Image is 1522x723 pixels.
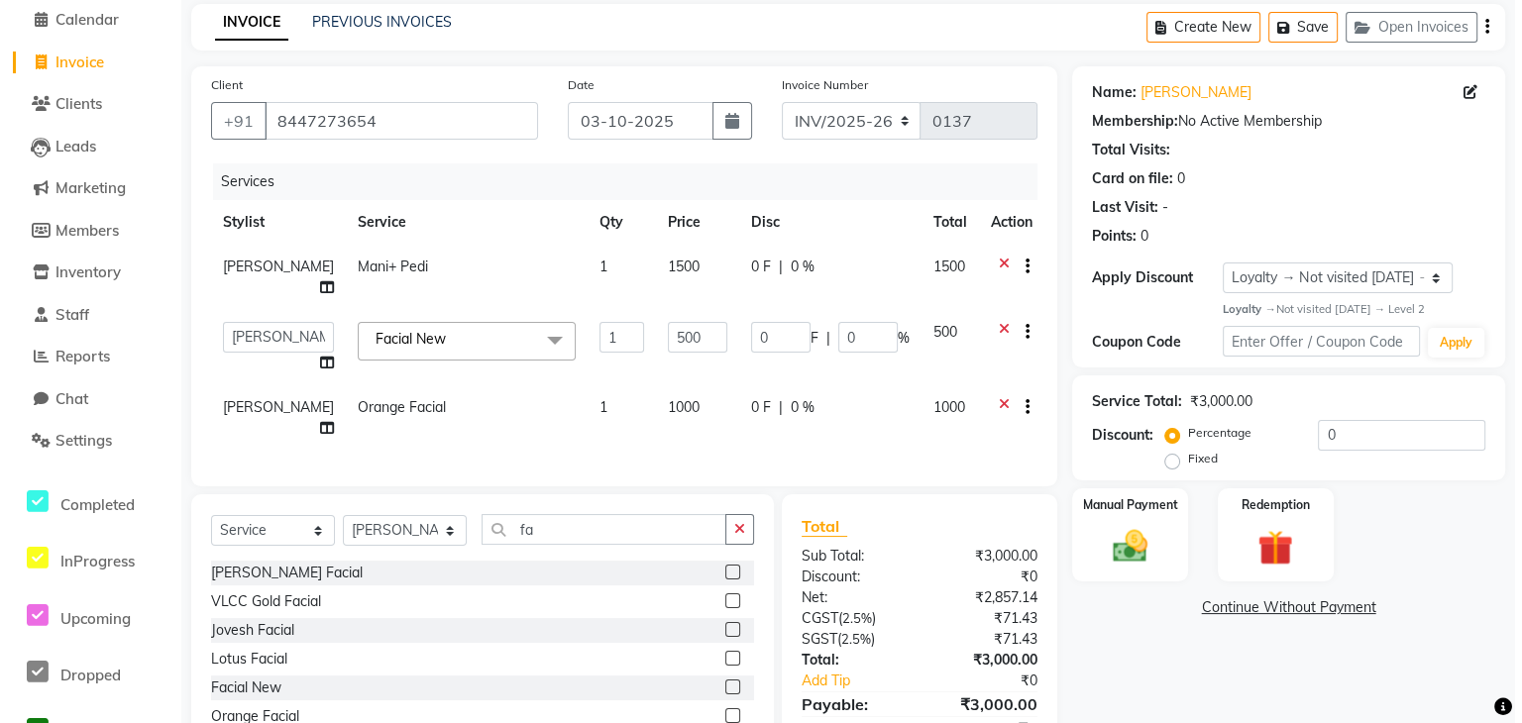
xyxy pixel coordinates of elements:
span: CGST [794,609,830,627]
span: [PERSON_NAME] [215,258,326,275]
div: Facial New [203,677,273,698]
span: Clients [48,94,94,113]
span: | [818,328,822,349]
span: Inventory [48,262,113,281]
th: Disc [731,200,914,245]
a: Continue Without Payment [1068,597,1493,618]
div: Discount: [1084,425,1145,446]
span: Invoice [48,52,96,71]
button: Save [1260,12,1330,43]
a: Leads [5,136,168,158]
span: Staff [48,305,81,324]
label: Invoice Number [774,76,860,94]
div: Name: [1084,82,1129,103]
span: 2.5% [833,631,863,647]
span: | [771,257,775,277]
div: Last Visit: [1084,197,1150,218]
label: Redemption [1234,496,1302,514]
span: Mani+ Pedi [350,258,420,275]
a: Settings [5,430,168,453]
a: Staff [5,304,168,327]
span: 0 F [743,397,763,418]
span: | [771,397,775,418]
a: Calendar [5,9,168,32]
button: Open Invoices [1338,12,1469,43]
a: INVOICE [207,5,280,41]
span: 0 % [783,257,807,277]
div: ₹3,000.00 [912,546,1044,567]
span: Marketing [48,178,118,197]
div: 0 [1133,226,1141,247]
span: Orange Facial [350,398,438,416]
span: InProgress [53,552,127,570]
span: Leads [48,137,88,155]
button: Apply [1420,328,1476,358]
span: Total [794,516,839,537]
a: Marketing [5,177,168,200]
th: Price [648,200,731,245]
div: Jovesh Facial [203,620,286,641]
span: SGST [794,630,829,648]
input: Search by Name/Mobile/Email/Code [257,102,530,140]
button: +91 [203,102,259,140]
div: ₹71.43 [912,629,1044,650]
label: Percentage [1180,424,1244,442]
div: Services [205,163,1044,200]
div: [PERSON_NAME] Facial [203,563,355,583]
strong: Loyalty → [1215,302,1267,316]
span: Dropped [53,666,113,684]
div: 0 [1169,168,1177,189]
div: ( ) [779,629,912,650]
div: Net: [779,587,912,608]
span: 1 [592,398,599,416]
span: 0 F [743,257,763,277]
div: Lotus Facial [203,649,279,670]
input: Enter Offer / Coupon Code [1215,326,1412,357]
a: Chat [5,388,168,411]
div: Card on file: [1084,168,1165,189]
span: F [803,328,811,349]
label: Manual Payment [1074,496,1169,514]
div: Membership: [1084,111,1170,132]
a: Add Tip [779,671,934,691]
th: Service [338,200,580,245]
div: Total: [779,650,912,671]
span: Chat [48,389,80,408]
span: Facial New [368,330,438,348]
div: Apply Discount [1084,267,1215,288]
div: ₹3,000.00 [912,692,1044,716]
div: Sub Total: [779,546,912,567]
button: Create New [1139,12,1252,43]
a: [PERSON_NAME] [1133,82,1244,103]
a: Inventory [5,261,168,284]
a: Members [5,220,168,243]
a: x [438,330,447,348]
a: Invoice [5,52,168,74]
span: 1 [592,258,599,275]
div: Points: [1084,226,1129,247]
span: Upcoming [53,609,123,628]
th: Qty [580,200,648,245]
div: - [1154,197,1160,218]
a: Clients [5,93,168,116]
th: Action [971,200,1036,245]
span: 0 % [783,397,807,418]
div: Service Total: [1084,391,1174,412]
label: Fixed [1180,450,1210,467]
span: 1500 [925,258,957,275]
span: [PERSON_NAME] [215,398,326,416]
span: Completed [53,495,127,514]
a: Reports [5,346,168,368]
span: 2.5% [834,610,864,626]
span: Calendar [48,10,111,29]
div: ₹71.43 [912,608,1044,629]
div: Not visited [DATE] → Level 2 [1215,301,1477,318]
span: 1500 [660,258,692,275]
input: Search or Scan [474,514,718,545]
img: _cash.svg [1094,526,1151,567]
label: Client [203,76,235,94]
span: 1000 [925,398,957,416]
div: Discount: [779,567,912,587]
span: 500 [925,323,949,341]
div: ₹3,000.00 [912,650,1044,671]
